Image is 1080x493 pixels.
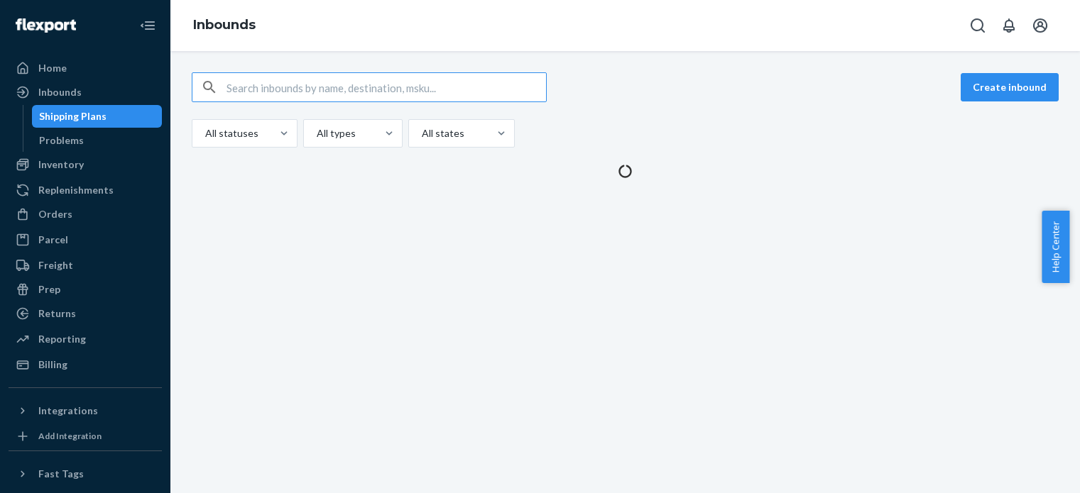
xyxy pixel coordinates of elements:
div: Integrations [38,404,98,418]
a: Returns [9,302,162,325]
button: Create inbound [961,73,1059,101]
a: Home [9,57,162,79]
div: Orders [38,207,72,221]
button: Close Navigation [133,11,162,40]
button: Help Center [1042,211,1069,283]
div: Inventory [38,157,84,172]
a: Parcel [9,228,162,251]
div: Replenishments [38,183,114,197]
button: Open Search Box [964,11,992,40]
a: Replenishments [9,179,162,201]
div: Fast Tags [38,467,84,481]
div: Prep [38,282,60,297]
a: Prep [9,278,162,301]
input: All states [420,126,422,140]
a: Inbounds [9,81,162,104]
a: Problems [32,129,163,152]
img: Flexport logo [16,18,76,33]
a: Shipping Plans [32,105,163,128]
a: Reporting [9,328,162,350]
div: Billing [38,358,67,372]
input: All types [315,126,317,140]
div: Home [38,61,67,75]
a: Inventory [9,153,162,176]
div: Problems [39,133,84,148]
div: Parcel [38,233,68,247]
button: Fast Tags [9,462,162,485]
div: Inbounds [38,85,82,99]
a: Inbounds [193,17,256,33]
a: Orders [9,203,162,226]
a: Add Integration [9,428,162,445]
button: Open notifications [995,11,1023,40]
button: Integrations [9,399,162,422]
div: Returns [38,306,76,321]
div: Shipping Plans [39,109,107,123]
a: Freight [9,254,162,277]
input: All statuses [204,126,205,140]
button: Open account menu [1026,11,1054,40]
div: Reporting [38,332,86,346]
div: Add Integration [38,430,102,442]
a: Billing [9,353,162,376]
ol: breadcrumbs [182,5,267,46]
div: Freight [38,258,73,272]
input: Search inbounds by name, destination, msku... [227,73,546,101]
